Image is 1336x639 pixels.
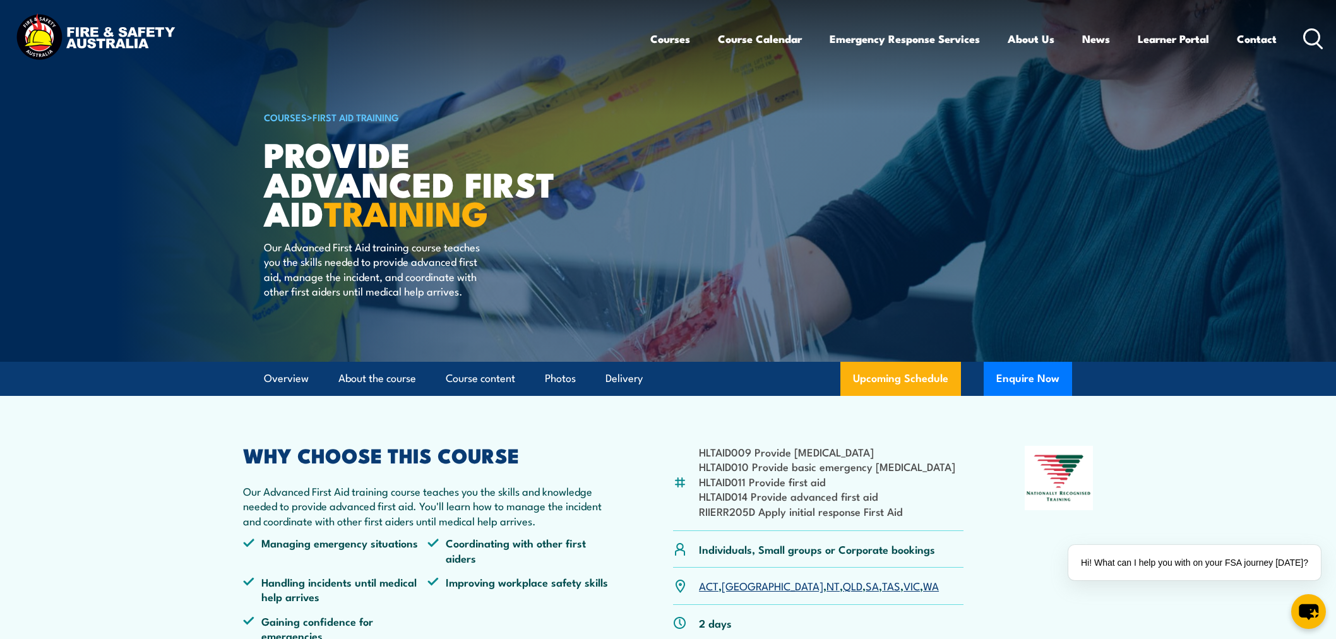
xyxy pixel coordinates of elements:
h6: > [264,109,576,124]
h2: WHY CHOOSE THIS COURSE [243,446,612,463]
p: Our Advanced First Aid training course teaches you the skills needed to provide advanced first ai... [264,239,494,299]
a: QLD [843,578,862,593]
li: HLTAID010 Provide basic emergency [MEDICAL_DATA] [699,459,955,474]
a: Delivery [605,362,643,395]
a: Photos [545,362,576,395]
p: Our Advanced First Aid training course teaches you the skills and knowledge needed to provide adv... [243,484,612,528]
li: HLTAID014 Provide advanced first aid [699,489,955,503]
a: Upcoming Schedule [840,362,961,396]
li: Improving workplace safety skills [427,575,612,604]
div: Hi! What can I help you with on your FSA journey [DATE]? [1068,545,1321,580]
a: Learner Portal [1138,22,1209,56]
a: About the course [338,362,416,395]
a: Emergency Response Services [830,22,980,56]
img: Nationally Recognised Training logo. [1025,446,1093,510]
a: Course content [446,362,515,395]
a: News [1082,22,1110,56]
a: TAS [882,578,900,593]
p: , , , , , , , [699,578,939,593]
li: RIIERR205D Apply initial response First Aid [699,504,955,518]
button: Enquire Now [984,362,1072,396]
a: Courses [650,22,690,56]
a: First Aid Training [313,110,399,124]
h1: Provide Advanced First Aid [264,139,576,227]
p: Individuals, Small groups or Corporate bookings [699,542,935,556]
a: NT [826,578,840,593]
a: Contact [1237,22,1277,56]
a: About Us [1008,22,1054,56]
strong: TRAINING [324,186,488,238]
li: Coordinating with other first aiders [427,535,612,565]
a: SA [866,578,879,593]
a: Overview [264,362,309,395]
a: Course Calendar [718,22,802,56]
a: COURSES [264,110,307,124]
p: 2 days [699,616,732,630]
li: HLTAID011 Provide first aid [699,474,955,489]
a: [GEOGRAPHIC_DATA] [722,578,823,593]
a: WA [923,578,939,593]
li: HLTAID009 Provide [MEDICAL_DATA] [699,445,955,459]
li: Handling incidents until medical help arrives [243,575,427,604]
li: Managing emergency situations [243,535,427,565]
a: VIC [904,578,920,593]
a: ACT [699,578,719,593]
button: chat-button [1291,594,1326,629]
